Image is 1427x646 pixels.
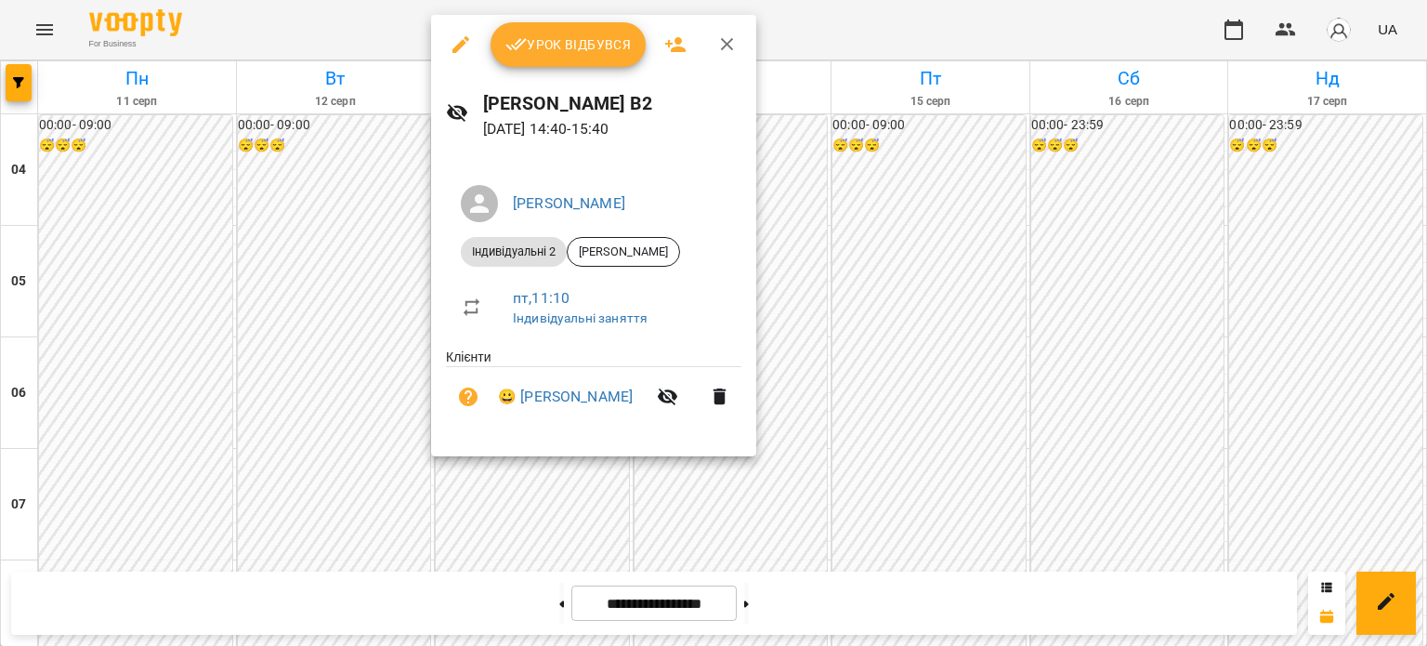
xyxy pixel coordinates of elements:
button: Візит ще не сплачено. Додати оплату? [446,375,491,419]
h6: [PERSON_NAME] В2 [483,89,742,118]
ul: Клієнти [446,348,741,434]
span: Урок відбувся [505,33,632,56]
a: 😀 [PERSON_NAME] [498,386,633,408]
span: [PERSON_NAME] [568,244,679,260]
button: Урок відбувся [491,22,647,67]
div: [PERSON_NAME] [567,237,680,267]
a: пт , 11:10 [513,289,569,307]
p: [DATE] 14:40 - 15:40 [483,118,742,140]
a: Індивідуальні заняття [513,310,648,325]
a: [PERSON_NAME] [513,194,625,212]
span: Індивідуальні 2 [461,244,567,260]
